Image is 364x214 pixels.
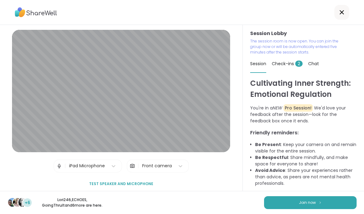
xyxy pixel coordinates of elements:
span: Pro Session! [283,104,313,112]
img: GoingThruIt [18,198,27,207]
img: ShareWell Logo [15,5,57,19]
span: Chat [308,61,319,67]
img: ECHOES [13,198,22,207]
button: Test speaker and microphone [87,177,156,190]
li: : Share your experiences rather than advice, as peers are not mental health professionals. [255,167,357,187]
li: : Keep your camera on and remain visible for the entire session. [255,141,357,154]
img: Microphone [56,160,62,172]
p: Lori246 , ECHOES , GoingThruIt and 6 more are here. [38,197,107,208]
span: Session [250,61,266,67]
span: | [64,160,66,172]
span: | [138,160,139,172]
div: Front camera [142,163,172,169]
li: : Share mindfully, and make space for everyone to share! [255,154,357,167]
span: Test speaker and microphone [89,181,153,187]
h1: Cultivating Inner Strength: Emotional Regulation [250,78,357,100]
img: Camera [130,160,135,172]
button: Join now [264,196,357,209]
span: Check-ins [272,61,303,67]
div: iPad Microphone [69,163,105,169]
img: Lori246 [8,198,17,207]
p: The session room is now open. You can join the group now or will be automatically entered five mi... [250,38,339,55]
b: Be Present [255,141,281,148]
h3: Friendly reminders: [250,129,357,137]
span: +6 [25,200,30,206]
img: ShareWell Logomark [318,201,322,204]
b: Be Respectful [255,154,288,160]
span: Join now [299,200,316,205]
p: You're in a We'd love your feedback after the session—look for the feedback box once it ends. [250,105,357,124]
span: 2 [295,61,303,67]
b: Avoid Advice [255,167,285,173]
h3: Session Lobby [250,30,357,37]
i: NEW [273,105,282,111]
